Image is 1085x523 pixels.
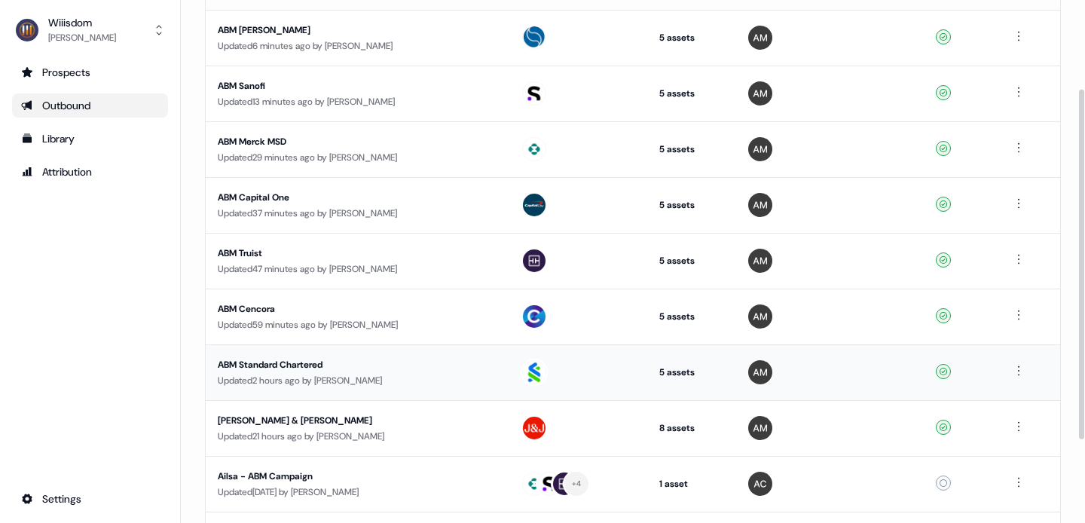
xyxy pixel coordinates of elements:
[748,137,772,161] img: Ailsa
[748,81,772,106] img: Ailsa
[12,127,168,151] a: Go to templates
[218,429,497,444] div: Updated 21 hours ago by [PERSON_NAME]
[218,23,489,38] div: ABM [PERSON_NAME]
[748,472,772,496] img: Antoine
[218,190,489,205] div: ABM Capital One
[48,30,116,45] div: [PERSON_NAME]
[218,78,489,93] div: ABM Sanofi
[218,357,489,372] div: ABM Standard Chartered
[12,12,168,48] button: Wiiisdom[PERSON_NAME]
[659,197,723,213] div: 5 assets
[218,261,497,277] div: Updated 47 minutes ago by [PERSON_NAME]
[659,365,723,380] div: 5 assets
[659,253,723,268] div: 5 assets
[21,65,159,80] div: Prospects
[218,469,489,484] div: Ailsa - ABM Campaign
[12,60,168,84] a: Go to prospects
[218,317,497,332] div: Updated 59 minutes ago by [PERSON_NAME]
[21,98,159,113] div: Outbound
[218,206,497,221] div: Updated 37 minutes ago by [PERSON_NAME]
[659,309,723,324] div: 5 assets
[659,421,723,436] div: 8 assets
[748,360,772,384] img: Ailsa
[218,94,497,109] div: Updated 13 minutes ago by [PERSON_NAME]
[748,304,772,329] img: Ailsa
[218,413,489,428] div: [PERSON_NAME] & [PERSON_NAME]
[218,301,489,317] div: ABM Cencora
[48,15,116,30] div: Wiiisdom
[21,491,159,506] div: Settings
[12,160,168,184] a: Go to attribution
[12,487,168,511] a: Go to integrations
[21,131,159,146] div: Library
[659,86,723,101] div: 5 assets
[218,150,497,165] div: Updated 29 minutes ago by [PERSON_NAME]
[748,26,772,50] img: Ailsa
[659,30,723,45] div: 5 assets
[748,249,772,273] img: Ailsa
[218,373,497,388] div: Updated 2 hours ago by [PERSON_NAME]
[218,38,497,54] div: Updated 6 minutes ago by [PERSON_NAME]
[218,134,489,149] div: ABM Merck MSD
[218,485,497,500] div: Updated [DATE] by [PERSON_NAME]
[748,193,772,217] img: Ailsa
[659,476,723,491] div: 1 asset
[12,93,168,118] a: Go to outbound experience
[748,416,772,440] img: Ailsa
[21,164,159,179] div: Attribution
[218,246,489,261] div: ABM Truist
[572,477,582,491] div: + 4
[659,142,723,157] div: 5 assets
